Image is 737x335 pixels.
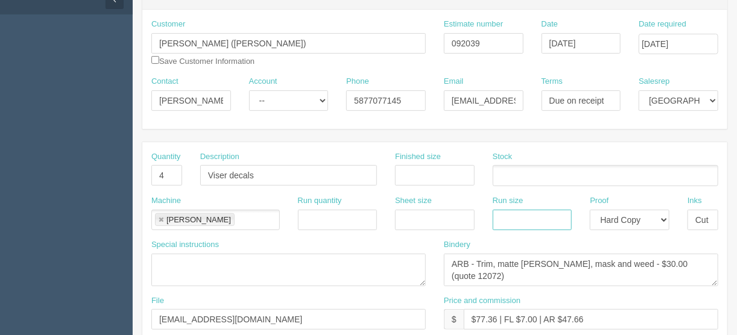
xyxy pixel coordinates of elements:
label: Price and commission [444,295,520,307]
div: Save Customer Information [151,19,426,67]
input: Enter customer name [151,33,426,54]
textarea: Identifiy per set/size [444,254,718,286]
label: Account [249,76,277,87]
label: Run quantity [298,195,342,207]
textarea: 2.0472", 2.0866", 2.1260", 2.1654": 4 sets of each = 16 total 2.6772", 2.7165", 2.7559", 2.7953",... [151,254,426,286]
div: $ [444,309,464,330]
label: Date required [639,19,686,30]
label: Customer [151,19,185,30]
label: Terms [542,76,563,87]
label: Date [542,19,558,30]
label: Salesrep [639,76,669,87]
label: Sheet size [395,195,432,207]
label: Email [444,76,464,87]
label: Special instructions [151,239,219,251]
label: Run size [493,195,523,207]
label: Description [200,151,239,163]
label: File [151,295,164,307]
label: Stock [493,151,513,163]
label: Phone [346,76,369,87]
div: [PERSON_NAME] [166,216,231,224]
label: Proof [590,195,609,207]
label: Machine [151,195,181,207]
label: Estimate number [444,19,503,30]
label: Quantity [151,151,180,163]
label: Bindery [444,239,470,251]
label: Inks [688,195,702,207]
label: Contact [151,76,179,87]
label: Finished size [395,151,441,163]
